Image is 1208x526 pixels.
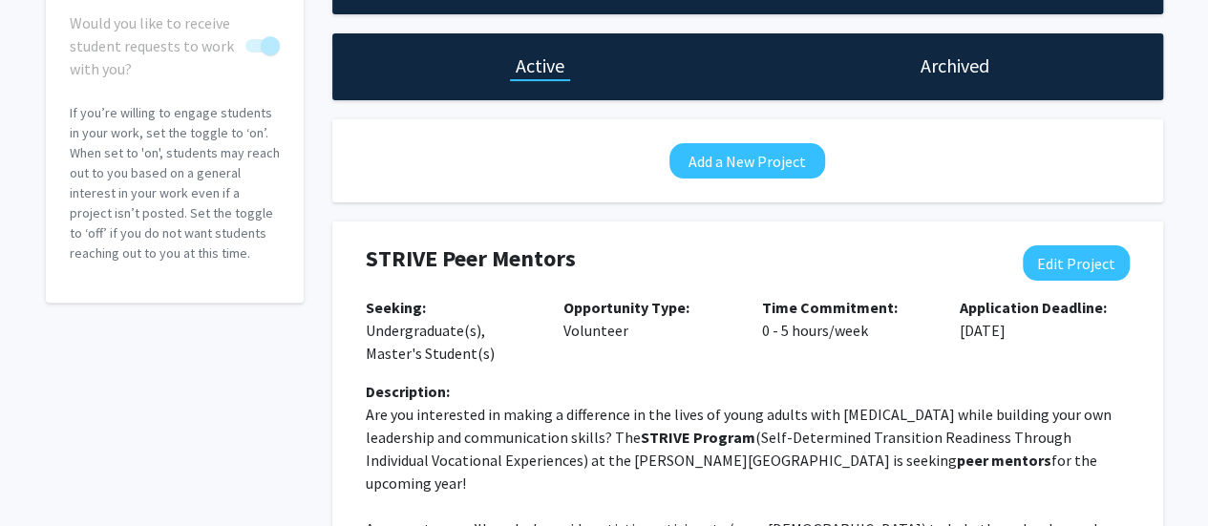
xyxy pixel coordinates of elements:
p: [DATE] [960,296,1130,342]
h4: STRIVE Peer Mentors [366,245,992,273]
div: You cannot turn this off while you have active projects. [70,11,280,57]
div: Description: [366,380,1130,403]
span: Would you like to receive student requests to work with you? [70,11,238,80]
strong: peer mentors [957,451,1051,470]
p: Volunteer [563,296,733,342]
b: Opportunity Type: [563,298,689,317]
p: If you’re willing to engage students in your work, set the toggle to ‘on’. When set to 'on', stud... [70,103,280,263]
iframe: Chat [14,440,81,512]
b: Seeking: [366,298,426,317]
button: Add a New Project [669,143,825,179]
b: Time Commitment: [762,298,898,317]
p: Are you interested in making a difference in the lives of young adults with [MEDICAL_DATA] while ... [366,403,1130,494]
strong: STRIVE Program [641,428,755,447]
b: Application Deadline: [960,298,1107,317]
button: Edit Project [1023,245,1130,281]
p: Undergraduate(s), Master's Student(s) [366,296,536,365]
h1: Archived [921,53,989,79]
p: 0 - 5 hours/week [762,296,932,342]
h1: Active [516,53,564,79]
